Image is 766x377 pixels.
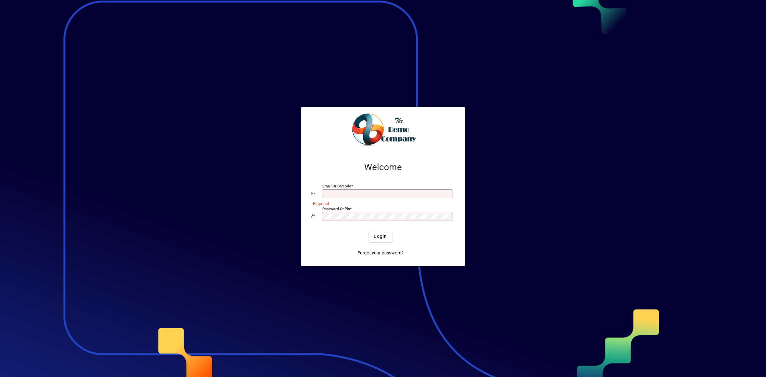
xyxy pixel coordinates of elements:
[357,250,404,256] span: Forgot your password?
[355,247,406,259] a: Forgot your password?
[322,184,351,188] mat-label: Email or Barcode
[369,230,392,242] button: Login
[313,200,449,207] mat-error: Required
[374,233,387,240] span: Login
[312,162,454,173] h2: Welcome
[322,207,350,211] mat-label: Password or Pin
